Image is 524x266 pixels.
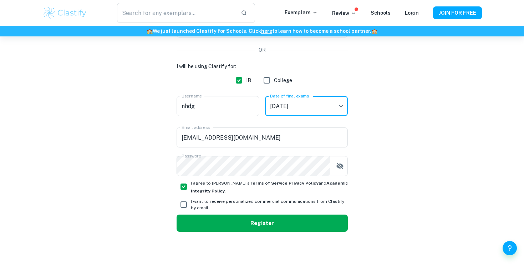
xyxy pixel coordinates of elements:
[503,241,517,255] button: Help and Feedback
[147,28,153,34] span: 🏫
[250,181,288,186] a: Terms of Service
[177,62,348,70] h6: I will be using Clastify for:
[261,28,272,34] a: here
[289,181,319,186] a: Privacy Policy
[1,27,523,35] h6: We just launched Clastify for Schools. Click to learn how to become a school partner.
[117,3,235,23] input: Search for any exemplars...
[259,46,266,54] p: OR
[177,215,348,232] button: Register
[42,6,88,20] img: Clastify logo
[285,9,318,16] p: Exemplars
[246,76,251,84] span: IB
[182,124,210,130] label: Email address
[191,181,348,194] span: I agree to [PERSON_NAME]'s , and .
[332,9,356,17] p: Review
[265,96,348,116] div: [DATE]
[182,153,201,159] label: Password
[371,10,391,16] a: Schools
[182,93,202,99] label: Username
[270,93,309,99] label: Date of final exams
[433,6,482,19] button: JOIN FOR FREE
[274,76,292,84] span: College
[405,10,419,16] a: Login
[371,28,377,34] span: 🏫
[191,198,348,211] span: I want to receive personalized commercial communications from Clastify by email.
